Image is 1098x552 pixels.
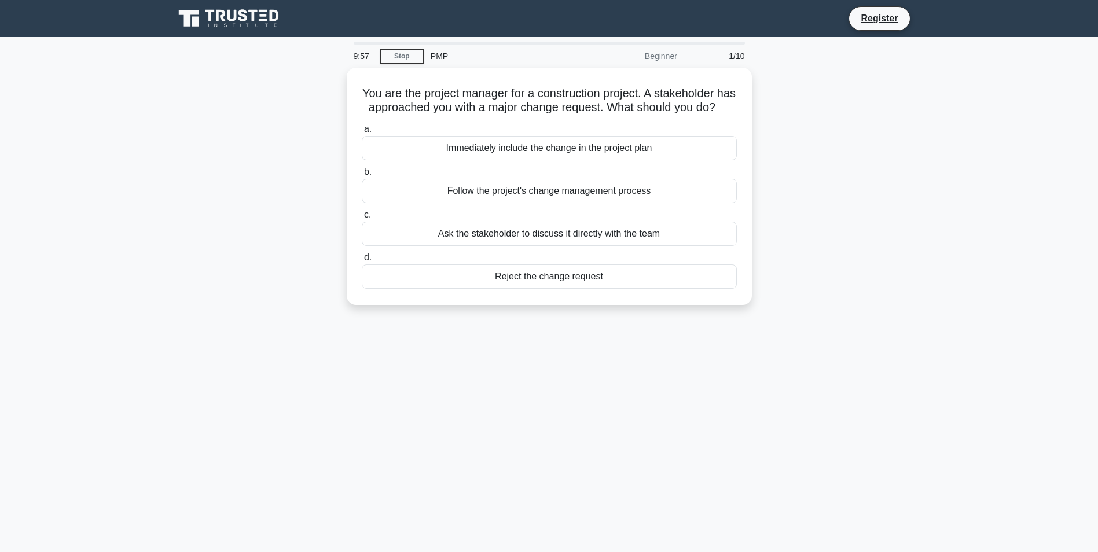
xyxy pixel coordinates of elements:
[347,45,380,68] div: 9:57
[364,167,372,176] span: b.
[380,49,424,64] a: Stop
[362,136,737,160] div: Immediately include the change in the project plan
[362,222,737,246] div: Ask the stakeholder to discuss it directly with the team
[361,86,738,115] h5: You are the project manager for a construction project. A stakeholder has approached you with a m...
[364,124,372,134] span: a.
[362,179,737,203] div: Follow the project's change management process
[583,45,684,68] div: Beginner
[854,11,905,25] a: Register
[364,252,372,262] span: d.
[424,45,583,68] div: PMP
[684,45,752,68] div: 1/10
[362,264,737,289] div: Reject the change request
[364,209,371,219] span: c.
